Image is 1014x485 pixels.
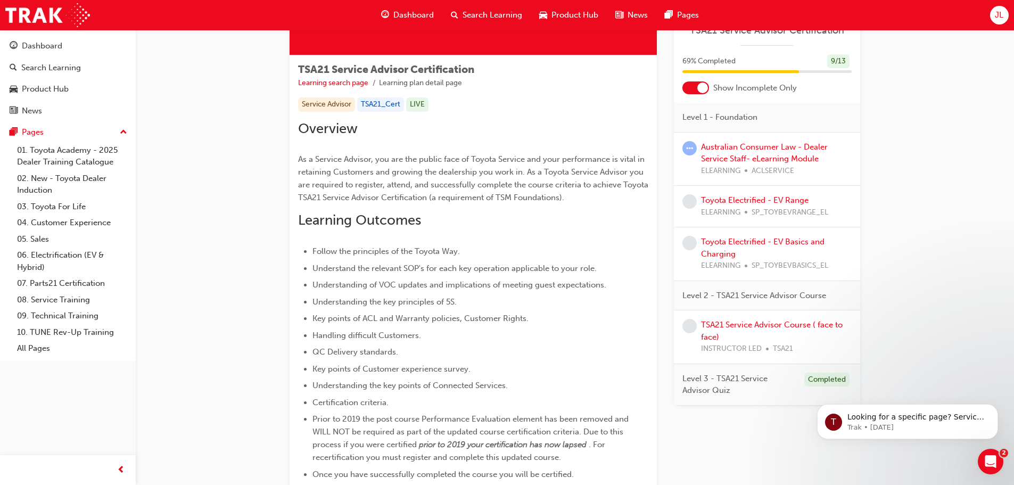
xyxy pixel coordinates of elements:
[13,308,131,324] a: 09. Technical Training
[682,236,697,250] span: learningRecordVerb_NONE-icon
[701,237,825,259] a: Toyota Electrified - EV Basics and Charging
[752,207,828,219] span: SP_TOYBEVRANGE_EL
[682,194,697,209] span: learningRecordVerb_NONE-icon
[701,165,740,177] span: ELEARNING
[13,215,131,231] a: 04. Customer Experience
[628,9,648,21] span: News
[21,62,81,74] div: Search Learning
[298,120,358,137] span: Overview
[4,58,131,78] a: Search Learning
[615,9,623,22] span: news-icon
[665,9,673,22] span: pages-icon
[682,55,736,68] span: 69 % Completed
[978,449,1003,474] iframe: Intercom live chat
[4,101,131,121] a: News
[312,470,574,479] span: Once you have successfully completed the course you will be certified.
[682,111,757,124] span: Level 1 - Foundation
[801,382,1014,456] iframe: Intercom notifications message
[13,275,131,292] a: 07. Parts21 Certification
[701,320,843,342] a: TSA21 Service Advisor Course ( face to face)
[682,373,796,397] span: Level 3 - TSA21 Service Advisor Quiz
[393,9,434,21] span: Dashboard
[22,105,42,117] div: News
[713,82,797,94] span: Show Incomplete Only
[13,324,131,341] a: 10. TUNE Rev-Up Training
[682,141,697,155] span: learningRecordVerb_ATTEMPT-icon
[120,126,127,139] span: up-icon
[701,207,740,219] span: ELEARNING
[531,4,607,26] a: car-iconProduct Hub
[13,292,131,308] a: 08. Service Training
[701,260,740,272] span: ELEARNING
[677,9,699,21] span: Pages
[312,246,460,256] span: Follow the principles of the Toyota Way.
[827,54,850,69] div: 9 / 13
[13,170,131,199] a: 02. New - Toyota Dealer Induction
[13,247,131,275] a: 06. Electrification (EV & Hybrid)
[298,63,474,76] span: TSA21 Service Advisor Certification
[4,122,131,142] button: Pages
[13,142,131,170] a: 01. Toyota Academy - 2025 Dealer Training Catalogue
[995,9,1003,21] span: JL
[1000,449,1008,457] span: 2
[990,6,1009,24] button: JL
[312,264,597,273] span: Understand the relevant SOP's for each key operation applicable to your role.
[773,343,793,355] span: TSA21
[22,126,44,138] div: Pages
[10,42,18,51] span: guage-icon
[298,154,650,202] span: As a Service Advisor, you are the public face of Toyota Service and your performance is vital in ...
[701,142,828,164] a: Australian Consumer Law - Dealer Service Staff- eLearning Module
[539,9,547,22] span: car-icon
[13,231,131,248] a: 05. Sales
[312,331,421,340] span: Handling difficult Customers.
[442,4,531,26] a: search-iconSearch Learning
[22,40,62,52] div: Dashboard
[4,79,131,99] a: Product Hub
[682,24,852,37] a: TSA21 Service Advisor Certification
[682,319,697,333] span: learningRecordVerb_NONE-icon
[10,63,17,73] span: search-icon
[298,212,421,228] span: Learning Outcomes
[701,343,762,355] span: INSTRUCTOR LED
[373,4,442,26] a: guage-iconDashboard
[10,128,18,137] span: pages-icon
[5,3,90,27] img: Trak
[22,83,69,95] div: Product Hub
[406,97,428,112] div: LIVE
[312,364,471,374] span: Key points of Customer experience survey.
[13,340,131,357] a: All Pages
[701,195,809,205] a: Toyota Electrified - EV Range
[312,297,457,307] span: Understanding the key principles of 5S.
[312,314,529,323] span: Key points of ACL and Warranty policies, Customer Rights.
[13,199,131,215] a: 03. Toyota For Life
[381,9,389,22] span: guage-icon
[607,4,656,26] a: news-iconNews
[752,165,794,177] span: ACLSERVICE
[357,97,404,112] div: TSA21_Cert
[379,77,462,89] li: Learning plan detail page
[656,4,707,26] a: pages-iconPages
[752,260,828,272] span: SP_TOYBEVBASICS_EL
[312,414,631,449] span: Prior to 2019 the post course Performance Evaluation element has been removed and WILL NOT be req...
[10,106,18,116] span: news-icon
[312,398,389,407] span: Certification criteria.
[451,9,458,22] span: search-icon
[463,9,522,21] span: Search Learning
[312,381,508,390] span: Understanding the key points of Connected Services.
[4,34,131,122] button: DashboardSearch LearningProduct HubNews
[682,290,826,302] span: Level 2 - TSA21 Service Advisor Course
[804,373,850,387] div: Completed
[117,464,125,477] span: prev-icon
[312,280,606,290] span: Understanding of VOC updates and implications of meeting guest expectations.
[419,440,587,449] span: prior to 2019 your certification has now lapsed
[4,36,131,56] a: Dashboard
[312,347,398,357] span: QC Delivery standards.
[298,78,368,87] a: Learning search page
[10,85,18,94] span: car-icon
